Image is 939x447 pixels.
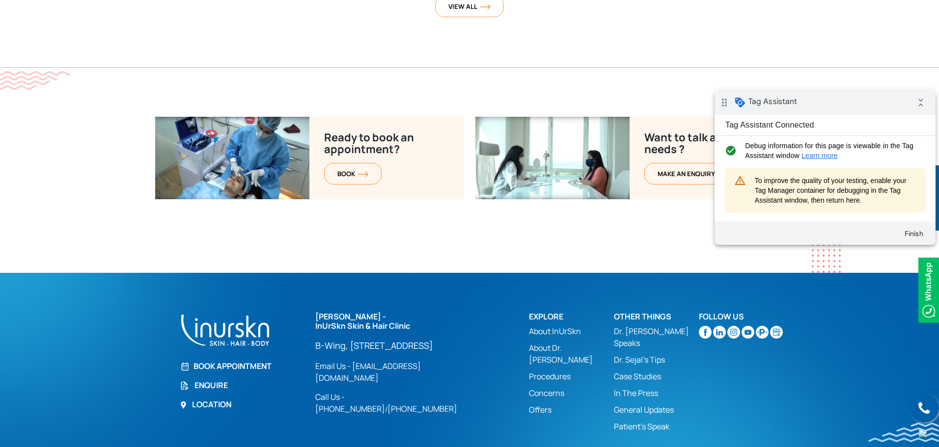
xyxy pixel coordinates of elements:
[448,2,491,11] span: View All
[614,387,699,399] a: In The Press
[812,222,841,273] img: dotes1
[529,370,614,382] a: Procedures
[644,163,742,184] a: MAKE AN enquiryorange-arrow
[475,117,630,199] img: Ready-to-book
[868,422,939,442] img: bluewave
[34,6,83,16] span: Tag Assistant
[315,312,517,415] div: /
[315,340,478,351] a: B-Wing, [STREET_ADDRESS]
[727,326,740,339] img: instagram
[918,284,939,295] a: Whatsappicon
[529,404,614,416] a: Offers
[315,360,478,384] a: Email Us - [EMAIL_ADDRESS][DOMAIN_NAME]
[358,171,368,177] img: orange-arrow
[324,163,382,184] a: BOOKorange-arrow
[324,131,449,155] p: Ready to book an appointment?
[40,85,201,115] span: To improve the quality of your testing, enable your Tag Manager container for debugging in the Ta...
[699,326,712,339] img: facebook
[180,362,189,371] img: Book Appointment
[918,258,939,323] img: Whatsappicon
[387,403,457,414] a: [PHONE_NUMBER]
[614,312,699,321] h2: Other Things
[315,312,478,331] h2: [PERSON_NAME] - InUrSkn Skin & Hair Clinic
[770,326,783,339] img: Skin-and-Hair-Clinic
[614,370,699,382] a: Case Studies
[529,312,614,321] h2: Explore
[480,4,491,10] img: orange-arrow
[8,51,24,70] i: check_circle
[756,326,769,339] img: sejal-saheta-dermatologist
[658,169,728,178] span: MAKE AN enquiry
[529,342,614,366] a: About Dr. [PERSON_NAME]
[180,360,304,372] a: Book Appointment
[155,117,309,199] img: Want-to-talk-about
[18,80,34,100] i: warning_amber
[644,131,769,155] p: Want to talk about your needs ?
[614,325,699,349] a: Dr. [PERSON_NAME] Speaks
[699,312,784,321] h2: Follow Us
[742,326,754,339] img: youtube
[182,134,217,152] button: Finish
[614,421,699,432] a: Patient’s Speak
[614,354,699,366] a: Dr. Sejal's Tips
[337,169,368,178] span: BOOK
[529,325,614,337] a: About InUrSkn
[180,398,304,410] a: Location
[30,51,205,70] span: Debug information for this page is viewable in the Tag Assistant window
[180,401,187,409] img: Location
[614,404,699,416] a: General Updates
[87,61,123,69] a: Learn more
[713,326,726,339] img: linkedin
[180,379,304,391] a: Enquire
[180,312,271,348] img: inurskn-footer-logo
[529,387,614,399] a: Concerns
[180,381,190,391] img: Enquire
[315,392,385,414] a: Call Us - [PHONE_NUMBER]
[196,2,216,22] i: Collapse debug badge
